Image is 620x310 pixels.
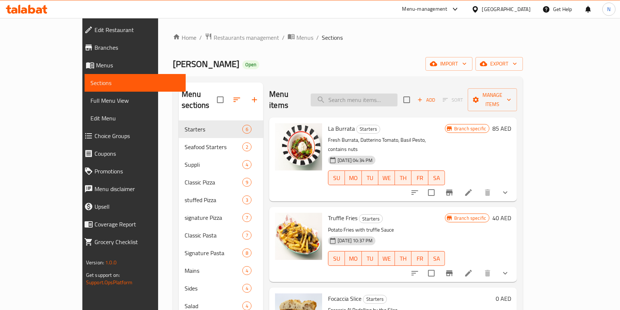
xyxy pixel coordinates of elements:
[179,226,263,244] div: Classic Pasta7
[316,33,319,42] li: /
[78,56,186,74] a: Menus
[328,212,357,223] span: Truffle Fries
[95,220,180,229] span: Coverage Report
[85,92,186,109] a: Full Menu View
[406,184,424,201] button: sort-choices
[431,253,442,264] span: SA
[86,278,133,287] a: Support.OpsPlatform
[411,251,428,266] button: FR
[86,270,120,280] span: Get support on:
[242,178,252,187] div: items
[398,253,409,264] span: TH
[78,21,186,39] a: Edit Restaurant
[242,160,252,169] div: items
[243,267,251,274] span: 4
[78,180,186,198] a: Menu disclaimer
[242,142,252,151] div: items
[242,266,252,275] div: items
[185,284,242,293] span: Sides
[185,231,242,240] span: Classic Pasta
[243,250,251,257] span: 8
[185,178,242,187] div: Classic Pizza
[95,167,180,176] span: Promotions
[243,144,251,151] span: 2
[359,214,383,223] div: Starters
[185,249,242,257] span: Signature Pasta
[492,123,511,134] h6: 85 AED
[185,125,242,134] div: Starters
[185,160,242,169] span: Suppli
[425,57,473,71] button: import
[345,170,361,185] button: MO
[78,198,186,215] a: Upsell
[185,213,242,222] span: signature Pizza
[482,5,531,13] div: [GEOGRAPHIC_DATA]
[322,33,343,42] span: Sections
[199,33,202,42] li: /
[399,92,414,108] span: Select section
[243,179,251,186] span: 9
[86,258,104,267] span: Version:
[246,91,263,109] button: Add section
[275,123,322,170] img: La Burrata
[431,173,442,183] span: SA
[359,215,382,223] span: Starters
[496,184,514,201] button: show more
[451,125,489,132] span: Branch specific
[428,170,445,185] button: SA
[282,33,285,42] li: /
[328,135,445,154] p: Fresh Burrata, Datterino Tomato, Basil Pesto, contains nuts
[431,59,467,68] span: import
[475,57,523,71] button: export
[378,251,395,266] button: WE
[362,251,378,266] button: TU
[213,92,228,108] span: Select all sections
[95,131,180,140] span: Choice Groups
[481,59,517,68] span: export
[451,215,489,222] span: Branch specific
[185,266,242,275] div: Mains
[395,251,411,266] button: TH
[95,184,180,193] span: Menu disclaimer
[474,91,511,109] span: Manage items
[90,114,180,123] span: Edit Menu
[428,251,445,266] button: SA
[331,173,342,183] span: SU
[441,264,458,282] button: Branch-specific-item
[438,94,468,106] span: Select section first
[348,253,359,264] span: MO
[182,89,217,111] h2: Menu sections
[95,149,180,158] span: Coupons
[311,94,398,106] input: search
[406,264,424,282] button: sort-choices
[243,197,251,204] span: 3
[85,74,186,92] a: Sections
[479,264,496,282] button: delete
[381,173,392,183] span: WE
[296,33,313,42] span: Menus
[496,293,511,304] h6: 0 AED
[95,43,180,52] span: Branches
[179,156,263,173] div: Suppli4
[464,269,473,278] a: Edit menu item
[90,96,180,105] span: Full Menu View
[365,253,375,264] span: TU
[414,253,425,264] span: FR
[441,184,458,201] button: Branch-specific-item
[424,265,439,281] span: Select to update
[96,61,180,70] span: Menus
[205,33,279,42] a: Restaurants management
[243,214,251,221] span: 7
[363,295,386,303] span: Starters
[78,215,186,233] a: Coverage Report
[179,120,263,138] div: Starters6
[185,142,242,151] div: Seafood Starters
[395,170,411,185] button: TH
[228,91,246,109] span: Sort sections
[185,195,242,204] span: stuffed Pizza
[173,33,523,42] nav: breadcrumb
[468,88,517,111] button: Manage items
